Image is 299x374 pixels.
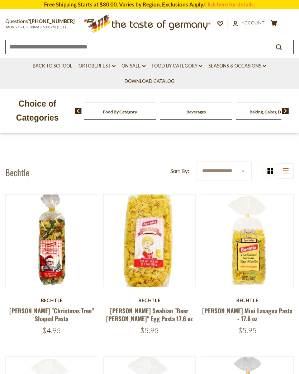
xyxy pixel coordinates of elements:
[106,306,193,323] a: [PERSON_NAME] Swabian "Beer [PERSON_NAME]" Egg Pasta 17.6 oz
[104,195,196,287] img: Bechtle
[122,62,146,70] a: On Sale
[233,19,265,27] a: Account
[250,109,294,114] a: Baking, Cakes, Desserts
[9,306,94,323] a: [PERSON_NAME] "Christmas Tree" Shaped Pasta
[5,25,66,29] span: MON - FRI, 9:00AM - 5:00PM (EST)
[202,306,293,323] a: [PERSON_NAME] Mini Lasagna Pasta - 17.6 oz
[204,1,255,8] a: Click here for details.
[170,167,189,176] label: Sort By:
[208,62,266,70] a: Seasons & Occasions
[5,298,98,303] div: Bechtle
[79,62,115,70] a: Oktoberfest
[124,78,175,85] a: Download Catalog
[42,326,61,335] span: $4.95
[201,195,293,287] img: Bechtle
[6,195,98,287] img: Bechtle
[30,18,75,24] a: [PHONE_NUMBER]
[5,17,80,26] p: Questions?
[201,298,294,303] div: Bechtle
[152,62,202,70] a: Food By Category
[238,326,257,335] span: $5.95
[33,62,72,70] a: Back to School
[140,326,159,335] span: $5.95
[75,108,82,114] img: previous arrow
[103,298,196,303] div: Bechtle
[282,108,289,114] img: next arrow
[5,167,29,178] h1: Bechtle
[103,109,137,114] a: Food By Category
[186,109,206,114] a: Beverages
[242,20,265,25] span: Account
